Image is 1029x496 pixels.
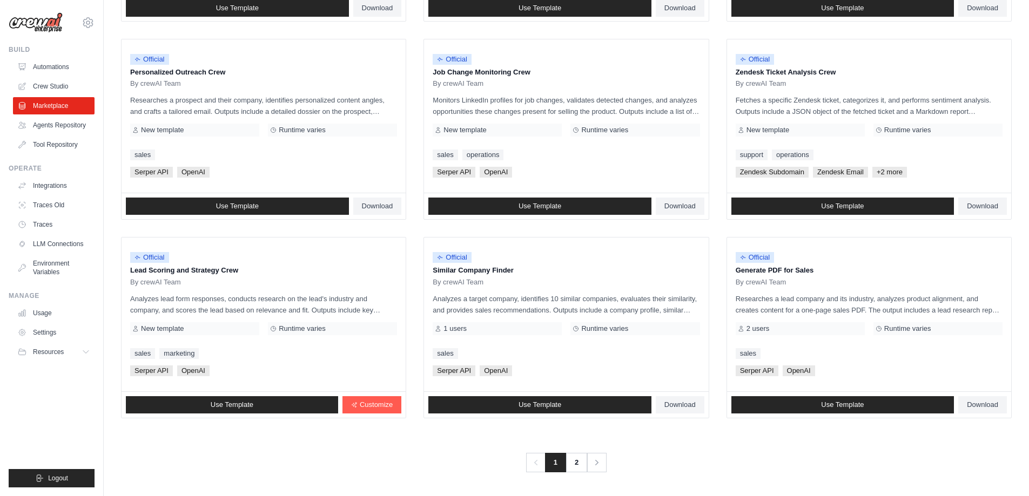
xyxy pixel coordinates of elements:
[736,365,778,376] span: Serper API
[433,94,700,117] p: Monitors LinkedIn profiles for job changes, validates detected changes, and analyzes opportunitie...
[821,400,864,409] span: Use Template
[736,94,1003,117] p: Fetches a specific Zendesk ticket, categorizes it, and performs sentiment analysis. Outputs inclu...
[130,265,397,276] p: Lead Scoring and Strategy Crew
[884,126,931,134] span: Runtime varies
[216,202,259,210] span: Use Template
[13,343,95,361] button: Resources
[958,198,1007,215] a: Download
[13,97,95,114] a: Marketplace
[433,167,475,178] span: Serper API
[656,396,704,413] a: Download
[428,396,651,413] a: Use Template
[177,365,210,376] span: OpenAI
[884,324,931,333] span: Runtime varies
[783,365,815,376] span: OpenAI
[462,150,504,160] a: operations
[141,324,184,333] span: New template
[736,167,809,178] span: Zendesk Subdomain
[736,79,786,88] span: By crewAI Team
[362,4,393,12] span: Download
[433,365,475,376] span: Serper API
[13,196,95,214] a: Traces Old
[177,167,210,178] span: OpenAI
[433,265,700,276] p: Similar Company Finder
[566,453,587,472] a: 2
[433,278,483,287] span: By crewAI Team
[126,198,349,215] a: Use Template
[545,453,566,472] span: 1
[736,150,768,160] a: support
[130,293,397,316] p: Analyzes lead form responses, conducts research on the lead's industry and company, and scores th...
[664,4,696,12] span: Download
[433,67,700,78] p: Job Change Monitoring Crew
[433,348,458,359] a: sales
[130,150,155,160] a: sales
[746,126,789,134] span: New template
[360,400,393,409] span: Customize
[433,293,700,316] p: Analyzes a target company, identifies 10 similar companies, evaluates their similarity, and provi...
[736,54,775,65] span: Official
[731,396,954,413] a: Use Template
[13,255,95,281] a: Environment Variables
[33,348,64,356] span: Resources
[872,167,907,178] span: +2 more
[279,126,326,134] span: Runtime varies
[731,198,954,215] a: Use Template
[13,216,95,233] a: Traces
[141,126,184,134] span: New template
[342,396,401,413] a: Customize
[519,4,561,12] span: Use Template
[13,136,95,153] a: Tool Repository
[433,252,472,263] span: Official
[443,126,486,134] span: New template
[13,117,95,134] a: Agents Repository
[433,79,483,88] span: By crewAI Team
[736,293,1003,316] p: Researches a lead company and its industry, analyzes product alignment, and creates content for a...
[211,400,253,409] span: Use Template
[362,202,393,210] span: Download
[736,252,775,263] span: Official
[130,79,181,88] span: By crewAI Team
[664,400,696,409] span: Download
[736,348,761,359] a: sales
[736,265,1003,276] p: Generate PDF for Sales
[48,474,68,483] span: Logout
[130,278,181,287] span: By crewAI Team
[736,67,1003,78] p: Zendesk Ticket Analysis Crew
[428,198,651,215] a: Use Template
[813,167,868,178] span: Zendesk Email
[480,365,512,376] span: OpenAI
[581,324,628,333] span: Runtime varies
[433,54,472,65] span: Official
[9,291,95,300] div: Manage
[126,396,338,413] a: Use Template
[353,198,402,215] a: Download
[130,54,169,65] span: Official
[159,348,199,359] a: marketing
[967,4,998,12] span: Download
[526,453,607,472] nav: Pagination
[13,324,95,341] a: Settings
[736,278,786,287] span: By crewAI Team
[664,202,696,210] span: Download
[967,400,998,409] span: Download
[130,94,397,117] p: Researches a prospect and their company, identifies personalized content angles, and crafts a tai...
[13,177,95,194] a: Integrations
[443,324,467,333] span: 1 users
[13,78,95,95] a: Crew Studio
[480,167,512,178] span: OpenAI
[958,396,1007,413] a: Download
[519,400,561,409] span: Use Template
[9,45,95,54] div: Build
[9,12,63,33] img: Logo
[433,150,458,160] a: sales
[967,202,998,210] span: Download
[821,202,864,210] span: Use Template
[13,235,95,253] a: LLM Connections
[9,469,95,487] button: Logout
[130,67,397,78] p: Personalized Outreach Crew
[13,58,95,76] a: Automations
[746,324,770,333] span: 2 users
[216,4,259,12] span: Use Template
[130,167,173,178] span: Serper API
